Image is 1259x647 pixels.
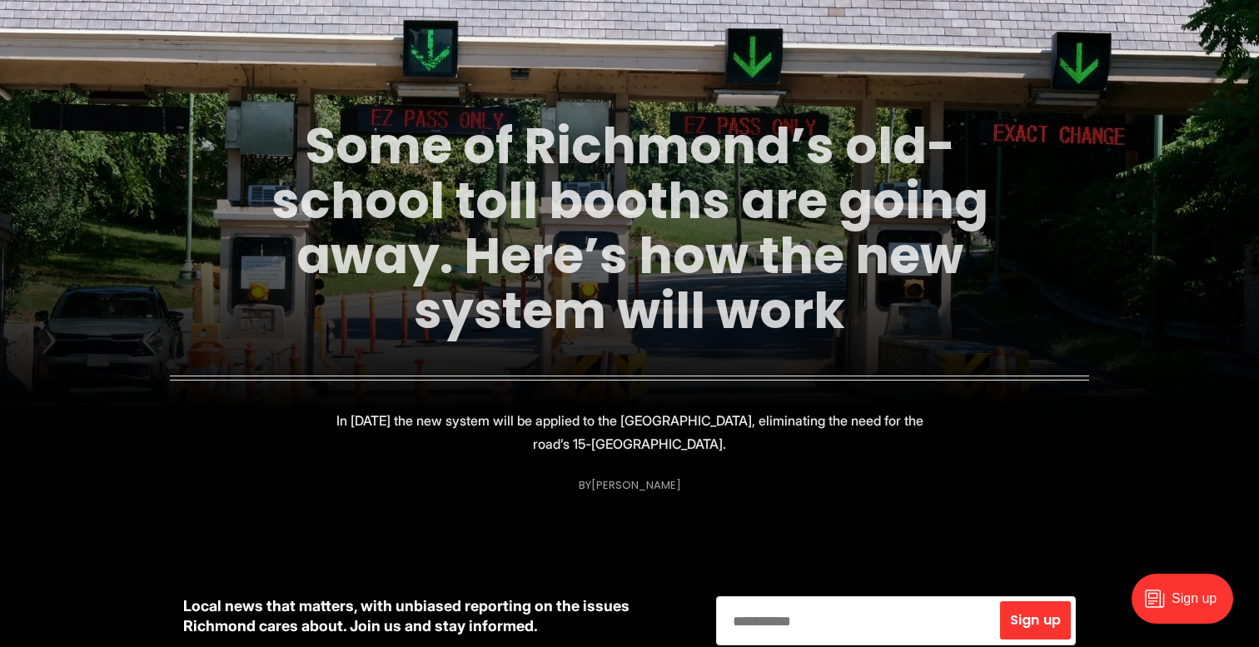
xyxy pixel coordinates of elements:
button: Sign up [1000,601,1071,640]
a: [PERSON_NAME] [591,477,681,493]
a: Some of Richmond’s old-school toll booths are going away. Here’s how the new system will work [271,111,988,346]
iframe: portal-trigger [1117,565,1259,647]
p: In [DATE] the new system will be applied to the [GEOGRAPHIC_DATA], eliminating the need for the r... [333,409,926,455]
p: Local news that matters, with unbiased reporting on the issues Richmond cares about. Join us and ... [183,596,689,636]
div: By [579,479,681,491]
span: Sign up [1010,614,1061,627]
